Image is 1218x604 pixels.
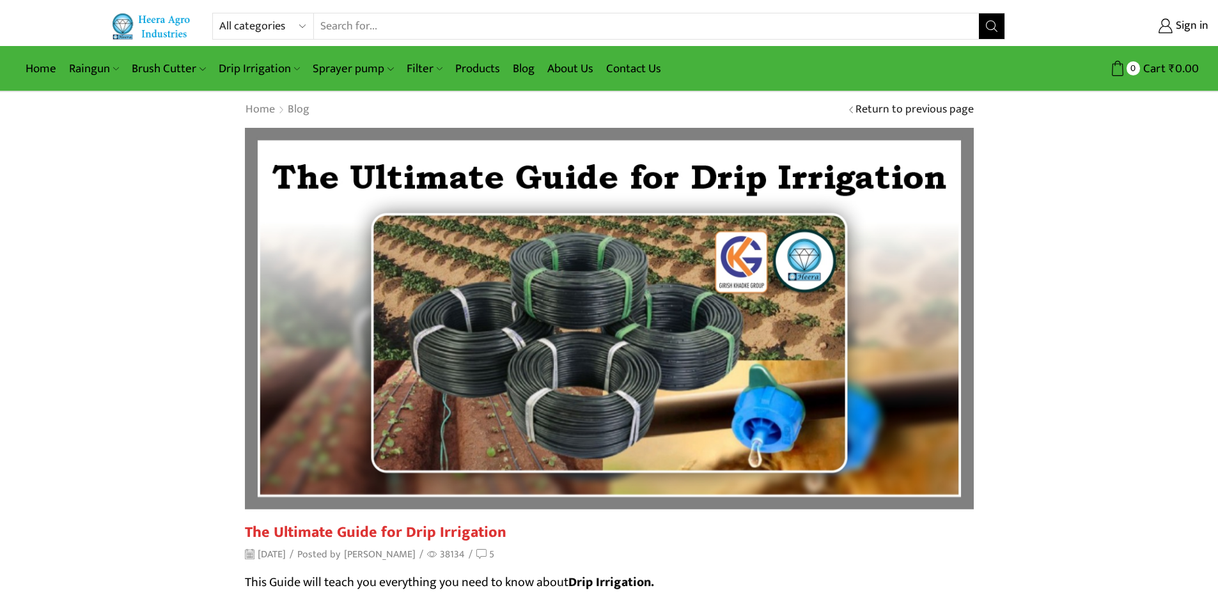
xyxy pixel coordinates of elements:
[476,547,494,562] a: 5
[287,102,310,118] a: Blog
[506,54,541,84] a: Blog
[489,546,494,562] span: 5
[1127,61,1140,75] span: 0
[855,102,974,118] a: Return to previous page
[344,547,416,562] a: [PERSON_NAME]
[306,54,400,84] a: Sprayer pump
[427,547,465,562] span: 38134
[541,54,600,84] a: About Us
[1169,59,1199,79] bdi: 0.00
[1024,15,1208,38] a: Sign in
[314,13,980,39] input: Search for...
[245,102,276,118] a: Home
[400,54,449,84] a: Filter
[979,13,1004,39] button: Search button
[245,547,494,562] div: Posted by
[449,54,506,84] a: Products
[568,571,654,593] strong: Drip Irrigation.
[19,54,63,84] a: Home
[212,54,306,84] a: Drip Irrigation
[1173,18,1208,35] span: Sign in
[290,547,293,562] span: /
[125,54,212,84] a: Brush Cutter
[63,54,125,84] a: Raingun
[245,128,974,509] img: ulimate guide for drip irrigation
[245,523,974,542] h2: The Ultimate Guide for Drip Irrigation
[1169,59,1175,79] span: ₹
[419,547,423,562] span: /
[245,547,286,562] time: [DATE]
[245,572,974,592] p: This Guide will teach you everything you need to know about
[1018,57,1199,81] a: 0 Cart ₹0.00
[469,547,472,562] span: /
[600,54,668,84] a: Contact Us
[1140,60,1166,77] span: Cart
